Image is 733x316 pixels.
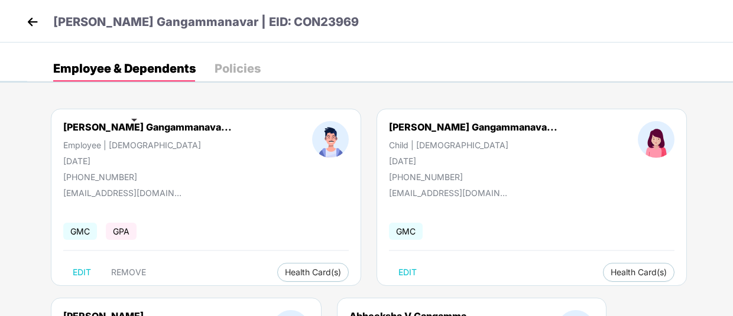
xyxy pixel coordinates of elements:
[389,140,557,150] div: Child | [DEMOGRAPHIC_DATA]
[63,188,181,198] div: [EMAIL_ADDRESS][DOMAIN_NAME]
[312,121,349,158] img: profileImage
[63,172,232,182] div: [PHONE_NUMBER]
[389,263,426,282] button: EDIT
[285,269,341,275] span: Health Card(s)
[63,223,97,240] span: GMC
[603,263,674,282] button: Health Card(s)
[53,63,196,74] div: Employee & Dependents
[389,172,557,182] div: [PHONE_NUMBER]
[389,121,557,133] div: [PERSON_NAME] Gangammanava...
[63,140,232,150] div: Employee | [DEMOGRAPHIC_DATA]
[611,269,667,275] span: Health Card(s)
[389,156,557,166] div: [DATE]
[389,188,507,198] div: [EMAIL_ADDRESS][DOMAIN_NAME]
[215,63,261,74] div: Policies
[389,223,423,240] span: GMC
[24,13,41,31] img: back
[63,156,232,166] div: [DATE]
[106,223,137,240] span: GPA
[102,263,155,282] button: REMOVE
[63,263,100,282] button: EDIT
[111,268,146,277] span: REMOVE
[638,121,674,158] img: profileImage
[277,263,349,282] button: Health Card(s)
[398,268,417,277] span: EDIT
[63,121,232,133] div: [PERSON_NAME] Gangammanava...
[73,268,91,277] span: EDIT
[53,13,359,31] p: [PERSON_NAME] Gangammanavar | EID: CON23969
